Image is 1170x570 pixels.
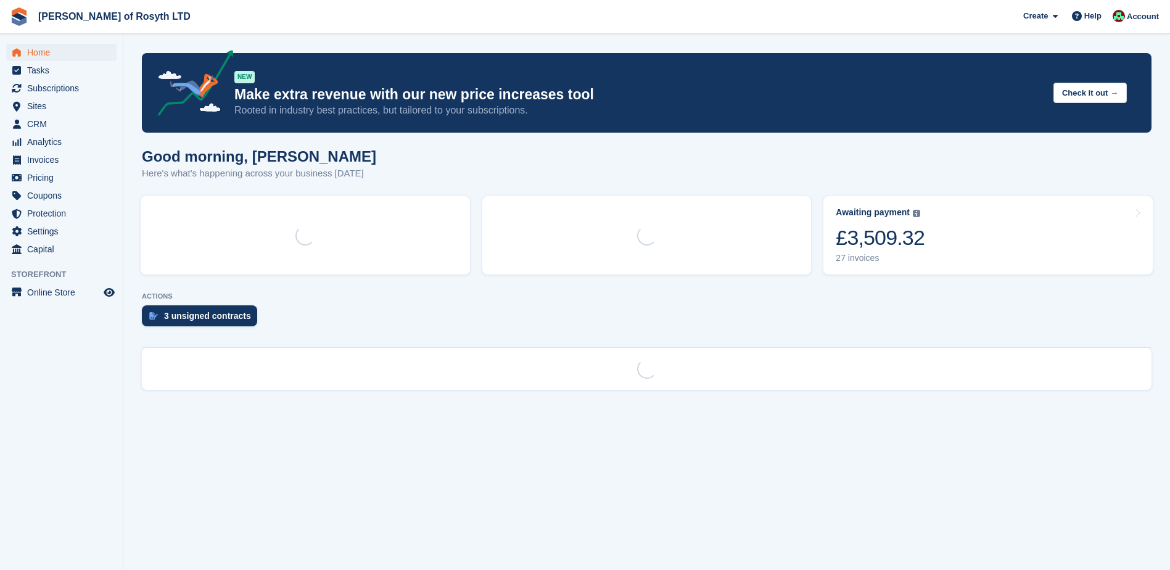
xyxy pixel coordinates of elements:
[836,225,925,250] div: £3,509.32
[27,97,101,115] span: Sites
[234,86,1044,104] p: Make extra revenue with our new price increases tool
[142,305,263,332] a: 3 unsigned contracts
[147,50,234,120] img: price-adjustments-announcement-icon-8257ccfd72463d97f412b2fc003d46551f7dbcb40ab6d574587a9cd5c0d94...
[6,241,117,258] a: menu
[33,6,196,27] a: [PERSON_NAME] of Rosyth LTD
[1127,10,1159,23] span: Account
[6,115,117,133] a: menu
[1113,10,1125,22] img: Anne Thomson
[27,284,101,301] span: Online Store
[6,205,117,222] a: menu
[6,284,117,301] a: menu
[27,151,101,168] span: Invoices
[27,223,101,240] span: Settings
[27,62,101,79] span: Tasks
[6,151,117,168] a: menu
[234,71,255,83] div: NEW
[27,115,101,133] span: CRM
[27,187,101,204] span: Coupons
[27,205,101,222] span: Protection
[164,311,251,321] div: 3 unsigned contracts
[6,187,117,204] a: menu
[27,80,101,97] span: Subscriptions
[142,292,1151,300] p: ACTIONS
[1053,83,1127,103] button: Check it out →
[6,223,117,240] a: menu
[6,133,117,151] a: menu
[142,167,376,181] p: Here's what's happening across your business [DATE]
[1084,10,1102,22] span: Help
[27,44,101,61] span: Home
[913,210,920,217] img: icon-info-grey-7440780725fd019a000dd9b08b2336e03edf1995a4989e88bcd33f0948082b44.svg
[27,133,101,151] span: Analytics
[6,44,117,61] a: menu
[234,104,1044,117] p: Rooted in industry best practices, but tailored to your subscriptions.
[149,312,158,320] img: contract_signature_icon-13c848040528278c33f63329250d36e43548de30e8caae1d1a13099fd9432cc5.svg
[6,97,117,115] a: menu
[27,169,101,186] span: Pricing
[1023,10,1048,22] span: Create
[836,253,925,263] div: 27 invoices
[823,196,1153,275] a: Awaiting payment £3,509.32 27 invoices
[6,80,117,97] a: menu
[836,207,910,218] div: Awaiting payment
[6,62,117,79] a: menu
[10,7,28,26] img: stora-icon-8386f47178a22dfd0bd8f6a31ec36ba5ce8667c1dd55bd0f319d3a0aa187defe.svg
[6,169,117,186] a: menu
[142,148,376,165] h1: Good morning, [PERSON_NAME]
[11,268,123,281] span: Storefront
[102,285,117,300] a: Preview store
[27,241,101,258] span: Capital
